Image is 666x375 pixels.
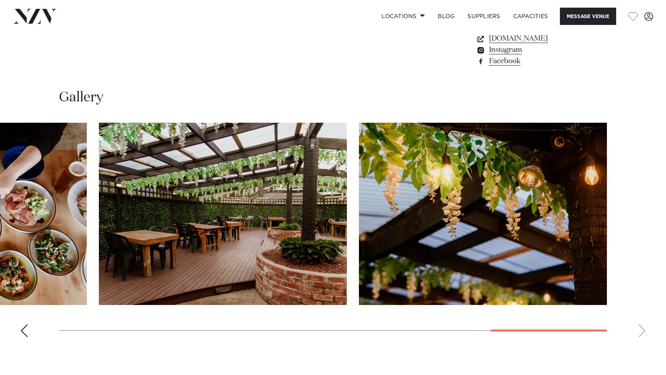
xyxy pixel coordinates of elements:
[359,123,607,305] swiper-slide: 10 / 10
[507,8,555,25] a: Capacities
[476,56,607,67] a: Facebook
[476,44,607,56] a: Instagram
[13,9,57,23] img: nzv-logo.png
[375,8,431,25] a: Locations
[560,8,616,25] button: Message Venue
[476,33,607,44] a: [DOMAIN_NAME]
[99,123,347,305] swiper-slide: 9 / 10
[461,8,506,25] a: SUPPLIERS
[59,89,103,107] h2: Gallery
[431,8,461,25] a: BLOG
